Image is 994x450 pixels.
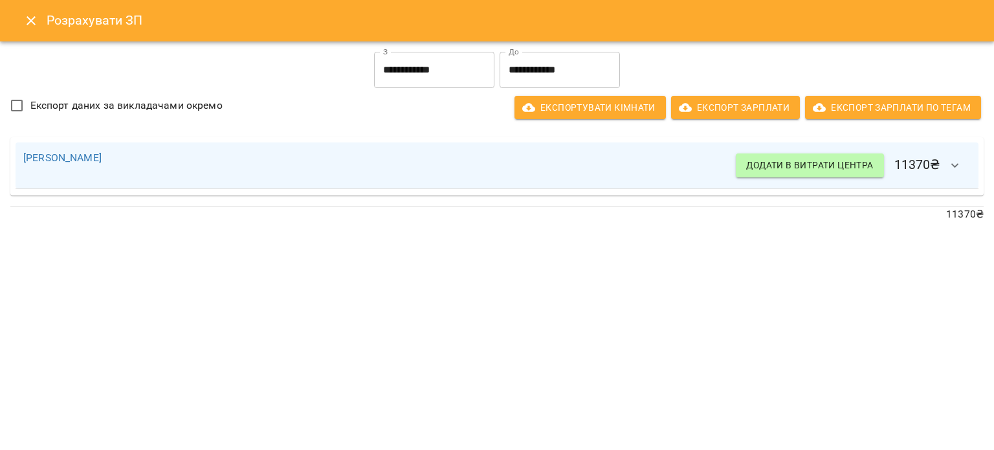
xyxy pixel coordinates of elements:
[736,153,883,177] button: Додати в витрати центра
[815,100,971,115] span: Експорт Зарплати по тегам
[23,152,102,164] a: [PERSON_NAME]
[514,96,666,119] button: Експортувати кімнати
[736,150,971,181] h6: 11370 ₴
[746,157,873,173] span: Додати в витрати центра
[805,96,981,119] button: Експорт Зарплати по тегам
[16,5,47,36] button: Close
[681,100,790,115] span: Експорт Зарплати
[30,98,223,113] span: Експорт даних за викладачами окремо
[10,207,984,222] p: 11370 ₴
[47,10,978,30] h6: Розрахувати ЗП
[671,96,800,119] button: Експорт Зарплати
[525,100,656,115] span: Експортувати кімнати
